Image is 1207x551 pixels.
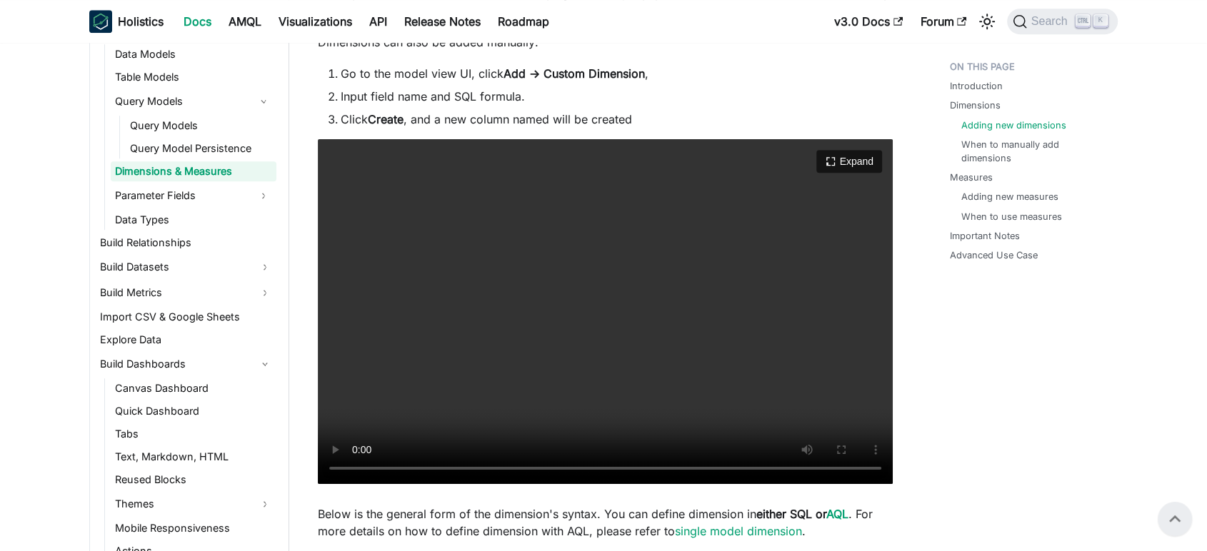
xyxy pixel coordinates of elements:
[1027,15,1076,28] span: Search
[826,10,911,33] a: v3.0 Docs
[826,507,848,521] a: AQL
[961,190,1058,203] a: Adding new measures
[1093,14,1108,27] kbd: K
[318,139,893,484] video: Your browser does not support embedding video, but you can .
[111,401,276,421] a: Quick Dashboard
[175,10,220,33] a: Docs
[341,111,893,128] li: Click , and a new column named will be created
[111,67,276,87] a: Table Models
[75,43,289,551] nav: Docs sidebar
[270,10,361,33] a: Visualizations
[111,378,276,398] a: Canvas Dashboard
[675,524,802,538] a: single model dimension
[126,138,276,158] a: Query Model Persistence
[504,66,645,81] strong: Add -> Custom Dimension
[950,248,1038,262] a: Advanced Use Case
[111,518,276,538] a: Mobile Responsiveness
[111,210,276,230] a: Data Types
[976,10,998,33] button: Switch between dark and light mode (currently light mode)
[111,470,276,490] a: Reused Blocks
[368,112,404,126] strong: Create
[89,10,112,33] img: Holistics
[96,281,276,304] a: Build Metrics
[89,10,164,33] a: HolisticsHolistics
[816,150,882,173] button: Expand video
[756,507,848,521] strong: either SQL or
[118,13,164,30] b: Holistics
[111,161,276,181] a: Dimensions & Measures
[111,492,276,515] a: Themes
[911,10,975,33] a: Forum
[341,65,893,82] li: Go to the model view UI, click ,
[950,98,1001,112] a: Dimensions
[96,330,276,350] a: Explore Data
[220,10,270,33] a: AMQL
[96,353,276,375] a: Build Dashboards
[950,79,1003,93] a: Introduction
[111,424,276,444] a: Tabs
[1007,9,1118,34] button: Search (Ctrl+K)
[96,233,276,253] a: Build Relationships
[489,10,558,33] a: Roadmap
[111,90,251,113] a: Query Models
[111,447,276,467] a: Text, Markdown, HTML
[96,307,276,327] a: Import CSV & Google Sheets
[341,88,893,105] li: Input field name and SQL formula.
[1158,502,1192,536] button: Scroll back to top
[961,118,1066,132] a: Adding new dimensions
[126,116,276,136] a: Query Models
[96,256,276,278] a: Build Datasets
[950,229,1020,243] a: Important Notes
[396,10,489,33] a: Release Notes
[961,210,1062,223] a: When to use measures
[111,184,251,207] a: Parameter Fields
[251,184,276,207] button: Expand sidebar category 'Parameter Fields'
[361,10,396,33] a: API
[111,44,276,64] a: Data Models
[318,505,893,540] p: Below is the general form of the dimension's syntax. You can define dimension in . For more detai...
[251,90,276,113] button: Collapse sidebar category 'Query Models'
[950,171,993,184] a: Measures
[961,138,1103,165] a: When to manually add dimensions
